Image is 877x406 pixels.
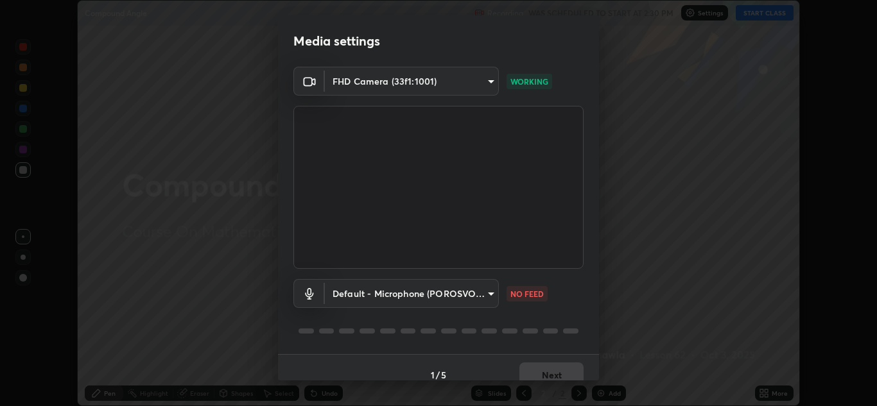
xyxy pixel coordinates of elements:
h4: 5 [441,368,446,382]
h4: 1 [431,368,435,382]
h4: / [436,368,440,382]
p: WORKING [510,76,548,87]
p: NO FEED [510,288,544,300]
div: FHD Camera (33f1:1001) [325,67,499,96]
div: FHD Camera (33f1:1001) [325,279,499,308]
h2: Media settings [293,33,380,49]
